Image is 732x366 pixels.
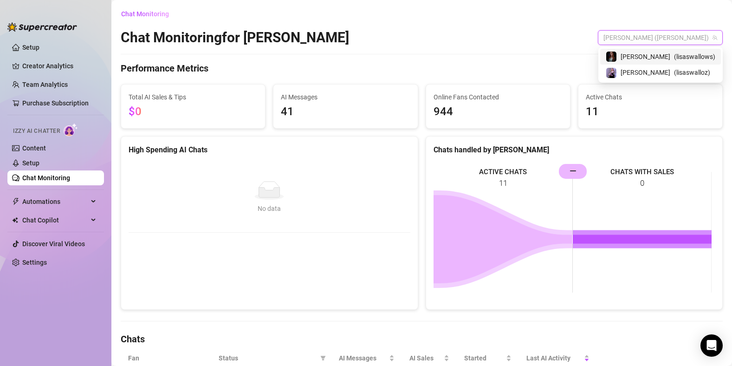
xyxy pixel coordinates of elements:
[22,240,85,248] a: Discover Viral Videos
[7,22,77,32] img: logo-BBDzfeDw.svg
[22,144,46,152] a: Content
[339,353,387,363] span: AI Messages
[674,67,710,78] span: ( lisaswalloz )
[674,52,715,62] span: ( lisaswallows )
[121,333,723,346] h4: Chats
[22,159,39,167] a: Setup
[621,52,670,62] span: [PERSON_NAME]
[318,351,328,365] span: filter
[121,10,169,18] span: Chat Monitoring
[12,198,19,205] span: thunderbolt
[22,81,68,88] a: Team Analytics
[281,92,410,102] span: AI Messages
[22,174,70,182] a: Chat Monitoring
[121,62,208,77] h4: Performance Metrics
[281,103,410,121] span: 41
[434,103,563,121] span: 944
[22,44,39,51] a: Setup
[526,353,582,363] span: Last AI Activity
[409,353,442,363] span: AI Sales
[121,29,349,46] h2: Chat Monitoring for [PERSON_NAME]
[434,144,715,156] div: Chats handled by [PERSON_NAME]
[606,52,616,62] img: lisa
[606,68,616,78] img: Lisa
[22,59,97,73] a: Creator Analytics
[129,144,410,156] div: High Spending AI Chats
[64,123,78,137] img: AI Chatter
[121,7,176,21] button: Chat Monitoring
[129,105,142,118] span: $0
[22,259,47,266] a: Settings
[712,35,718,40] span: team
[586,103,715,121] span: 11
[464,353,504,363] span: Started
[138,203,401,214] div: No data
[13,127,60,136] span: Izzy AI Chatter
[22,96,97,111] a: Purchase Subscription
[603,31,717,45] span: Lisa (lisaswalloz)
[22,213,88,228] span: Chat Copilot
[12,217,18,223] img: Chat Copilot
[434,92,563,102] span: Online Fans Contacted
[129,92,258,102] span: Total AI Sales & Tips
[22,194,88,209] span: Automations
[700,334,723,357] div: Open Intercom Messenger
[586,92,715,102] span: Active Chats
[219,353,317,363] span: Status
[320,355,326,361] span: filter
[621,67,670,78] span: [PERSON_NAME]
